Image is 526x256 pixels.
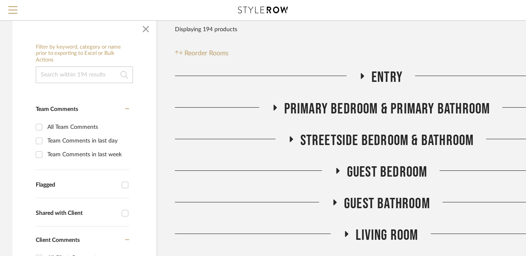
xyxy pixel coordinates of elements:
div: Shared with Client [36,210,118,217]
span: Streetside Bedroom & Bathroom [300,132,474,150]
div: Flagged [36,182,118,189]
span: Reorder Rooms [184,48,229,58]
span: Primary Bedroom & Primary Bathroom [284,100,490,118]
span: Client Comments [36,237,80,243]
span: Living Room [356,226,418,244]
span: Entry [371,69,403,86]
span: Guest Bathroom [344,195,430,213]
div: Displaying 194 products [175,21,237,38]
h6: Filter by keyword, category or name prior to exporting to Excel or Bulk Actions [36,44,133,64]
input: Search within 194 results [36,66,133,83]
div: Team Comments in last week [47,148,127,161]
button: Reorder Rooms [175,48,229,58]
span: Team Comments [36,106,78,112]
span: Guest Bedroom [347,163,428,181]
button: Close [138,19,154,36]
div: All Team Comments [47,121,127,134]
div: Team Comments in last day [47,134,127,148]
